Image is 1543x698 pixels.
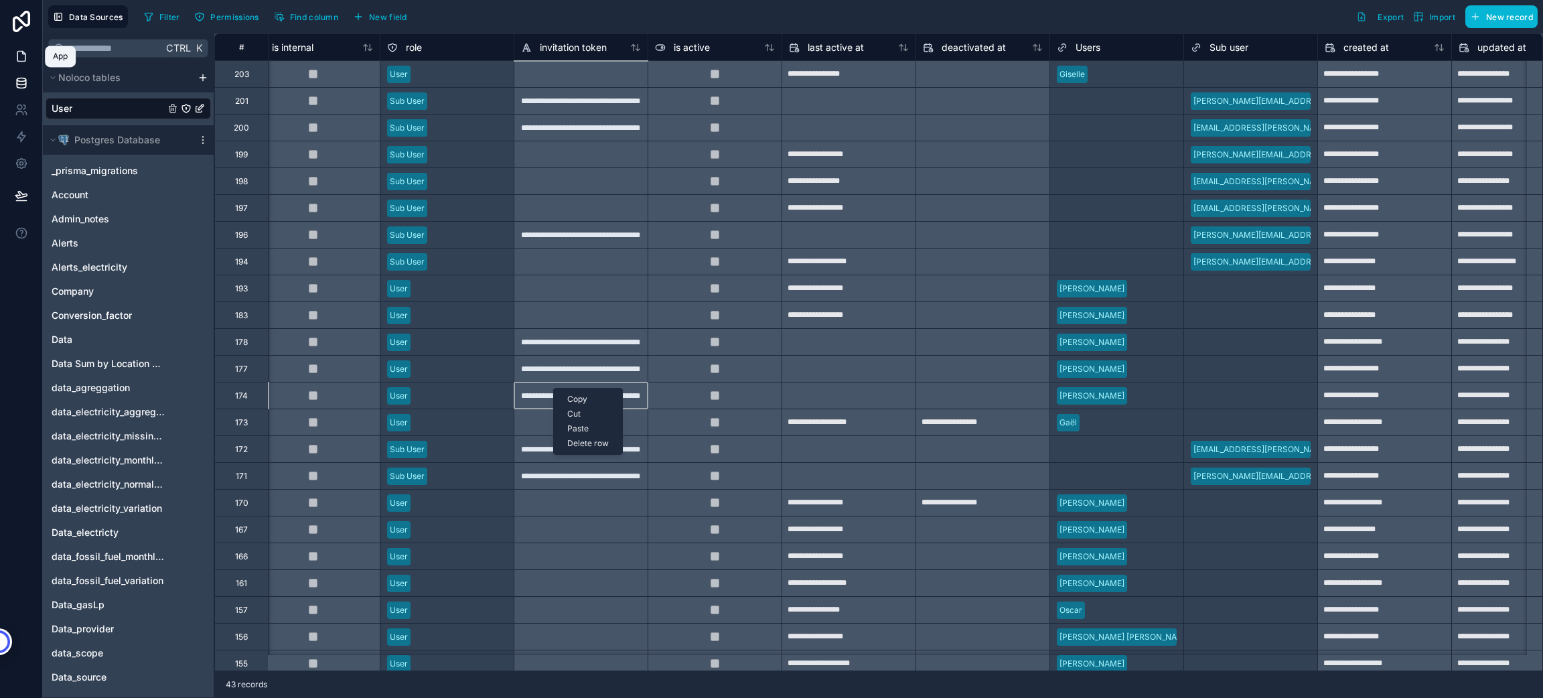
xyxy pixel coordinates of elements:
div: Sub User [390,470,425,482]
div: [PERSON_NAME] [1059,309,1124,322]
div: Alerts [46,232,211,254]
span: data_electricity_normalization [52,478,165,491]
span: Import [1429,12,1455,22]
div: [PERSON_NAME] [1059,524,1124,536]
div: data_scope [46,642,211,664]
span: invitation token [540,41,607,54]
div: [PERSON_NAME][EMAIL_ADDRESS][PERSON_NAME][DOMAIN_NAME] [1193,95,1459,107]
div: 198 [235,176,248,187]
a: Permissions [190,7,269,27]
div: Alerts_electricity [46,257,211,278]
span: data_electricity_aggregation [52,405,165,419]
div: User [390,631,408,643]
div: 157 [235,605,248,616]
div: Gaël [1059,417,1077,429]
div: [EMAIL_ADDRESS][PERSON_NAME][DOMAIN_NAME] [1193,202,1394,214]
div: Sub User [390,229,425,241]
span: Alerts_electricity [52,261,127,274]
div: User [390,68,408,80]
div: [PERSON_NAME] [PERSON_NAME] [1059,631,1191,643]
span: is active [674,41,710,54]
div: Data [46,329,211,350]
div: User [390,497,408,509]
div: [PERSON_NAME][EMAIL_ADDRESS][DOMAIN_NAME] [1193,256,1394,268]
div: data_electricity_variation [46,498,211,519]
span: K [194,44,204,53]
div: data_electricity_aggregation [46,401,211,423]
span: Permissions [210,12,259,22]
button: New field [348,7,412,27]
div: 194 [235,257,248,267]
div: 161 [236,578,247,589]
span: Account [52,188,88,202]
div: [PERSON_NAME] [1059,577,1124,589]
span: Data Sources [69,12,123,22]
div: User [390,283,408,295]
div: data_electricity_normalization [46,474,211,495]
div: Sub User [390,149,425,161]
span: created at [1343,41,1389,54]
span: data_fossil_fuel_variation [52,574,163,587]
div: [PERSON_NAME] [1059,497,1124,509]
div: 166 [235,551,248,562]
span: Sub user [1209,41,1248,54]
div: 177 [235,364,248,374]
div: 170 [235,498,248,508]
button: Import [1408,5,1460,28]
div: Sub User [390,443,425,456]
span: deactivated at [942,41,1006,54]
div: Admin_notes [46,208,211,230]
div: 200 [234,123,249,133]
div: Paste [554,421,622,436]
button: Noloco tables [46,68,192,87]
div: Data_source [46,667,211,688]
div: data_electricity_monthly_normalization [46,449,211,471]
span: Data_gasLp [52,598,104,612]
div: Sub User [390,95,425,107]
span: Data [52,333,72,346]
img: Postgres logo [58,135,69,145]
div: 173 [235,417,248,428]
span: role [406,41,422,54]
button: Data Sources [48,5,128,28]
div: 172 [235,444,248,455]
div: # [225,42,258,52]
button: New record [1465,5,1538,28]
div: 174 [235,391,248,401]
span: Postgres Database [74,133,160,147]
div: 203 [234,69,249,80]
span: data_fossil_fuel_monthly_normalization [52,550,165,563]
div: Sub User [390,256,425,268]
span: Alerts [52,236,78,250]
div: Copy [554,392,622,407]
div: data_agreggation [46,377,211,399]
div: 201 [235,96,248,107]
span: last active at [808,41,864,54]
span: Data Sum by Location and Data type [52,357,165,370]
span: data_electricity_monthly_normalization [52,453,165,467]
div: Sub User [390,122,425,134]
span: data_agreggation [52,381,130,395]
div: [PERSON_NAME][EMAIL_ADDRESS][PERSON_NAME][DOMAIN_NAME] [1193,149,1459,161]
div: [EMAIL_ADDRESS][PERSON_NAME][DOMAIN_NAME] [1193,122,1394,134]
div: [EMAIL_ADDRESS][PERSON_NAME][DOMAIN_NAME] [1193,176,1394,188]
div: Delete row [554,436,622,451]
div: data_fossil_fuel_monthly_normalization [46,546,211,567]
div: [PERSON_NAME] [1059,363,1124,375]
div: User [390,551,408,563]
div: User [390,524,408,536]
button: Export [1351,5,1408,28]
span: _prisma_migrations [52,164,138,178]
div: Data_provider [46,618,211,640]
span: Find column [290,12,338,22]
button: Filter [139,7,185,27]
div: 183 [235,310,248,321]
div: User [390,309,408,322]
div: User [390,577,408,589]
div: Data_gasLp [46,594,211,616]
div: 167 [235,525,248,535]
div: Sub User [390,176,425,188]
button: Find column [269,7,343,27]
div: Giselle [1059,68,1085,80]
div: Company [46,281,211,302]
